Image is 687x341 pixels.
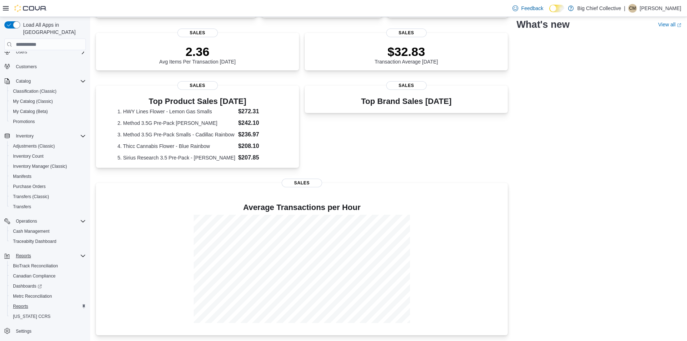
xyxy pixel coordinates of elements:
dt: 3. Method 3.5G Pre-Pack Smalls - Cadillac Rainbow [118,131,235,138]
span: Promotions [13,119,35,124]
span: Purchase Orders [13,184,46,189]
span: Cash Management [13,228,49,234]
a: Transfers [10,202,34,211]
a: Cash Management [10,227,52,236]
button: Inventory Manager (Classic) [7,161,89,171]
span: Sales [177,29,218,37]
span: Users [13,48,86,56]
span: Inventory [16,133,34,139]
p: 2.36 [159,44,236,59]
span: Users [16,49,27,55]
button: Settings [1,326,89,336]
div: Transaction Average [DATE] [375,44,438,65]
span: Transfers [10,202,86,211]
button: Users [1,47,89,57]
svg: External link [677,23,681,27]
a: Adjustments (Classic) [10,142,58,150]
button: Customers [1,61,89,72]
button: Classification (Classic) [7,86,89,96]
a: BioTrack Reconciliation [10,262,61,270]
a: Inventory Manager (Classic) [10,162,70,171]
button: Inventory [1,131,89,141]
button: Operations [1,216,89,226]
a: View allExternal link [658,22,681,27]
span: Operations [16,218,37,224]
span: Classification (Classic) [10,87,86,96]
a: [US_STATE] CCRS [10,312,53,321]
span: Inventory [13,132,86,140]
span: Sales [386,81,427,90]
span: My Catalog (Classic) [10,97,86,106]
h2: What's new [516,19,569,30]
button: Operations [13,217,40,226]
dt: 4. Thicc Cannabis Flower - Blue Rainbow [118,143,235,150]
a: Transfers (Classic) [10,192,52,201]
span: Inventory Count [13,153,44,159]
span: Operations [13,217,86,226]
button: Adjustments (Classic) [7,141,89,151]
span: Inventory Manager (Classic) [13,163,67,169]
button: Traceabilty Dashboard [7,236,89,246]
span: Dashboards [13,283,42,289]
span: My Catalog (Beta) [13,109,48,114]
span: Washington CCRS [10,312,86,321]
input: Dark Mode [549,5,564,12]
button: [US_STATE] CCRS [7,311,89,322]
span: [US_STATE] CCRS [13,314,50,319]
span: Transfers (Classic) [13,194,49,200]
dt: 5. Sirius Research 3.5 Pre-Pack - [PERSON_NAME] [118,154,235,161]
span: Metrc Reconciliation [13,293,52,299]
span: Reports [13,303,28,309]
span: BioTrack Reconciliation [10,262,86,270]
button: BioTrack Reconciliation [7,261,89,271]
span: Dashboards [10,282,86,290]
span: My Catalog (Beta) [10,107,86,116]
span: Feedback [521,5,543,12]
span: Canadian Compliance [13,273,56,279]
a: Manifests [10,172,34,181]
button: Metrc Reconciliation [7,291,89,301]
h3: Top Product Sales [DATE] [118,97,278,106]
a: Inventory Count [10,152,47,161]
p: | [624,4,625,13]
span: Purchase Orders [10,182,86,191]
a: Feedback [510,1,546,16]
span: Manifests [13,174,31,179]
span: Canadian Compliance [10,272,86,280]
button: Users [13,48,30,56]
div: Avg Items Per Transaction [DATE] [159,44,236,65]
span: Manifests [10,172,86,181]
span: Traceabilty Dashboard [13,239,56,244]
span: Customers [13,62,86,71]
button: Manifests [7,171,89,182]
a: Customers [13,62,40,71]
button: Inventory [13,132,36,140]
button: My Catalog (Classic) [7,96,89,106]
span: Settings [16,328,31,334]
a: Settings [13,327,34,336]
button: Transfers (Classic) [7,192,89,202]
span: Settings [13,327,86,336]
a: Classification (Classic) [10,87,60,96]
button: Inventory Count [7,151,89,161]
span: Sales [282,179,322,187]
a: Traceabilty Dashboard [10,237,59,246]
a: Metrc Reconciliation [10,292,55,301]
p: [PERSON_NAME] [640,4,681,13]
button: Cash Management [7,226,89,236]
dt: 1. HWY Lines Flower - Lemon Gas Smalls [118,108,235,115]
span: Reports [10,302,86,311]
span: Sales [386,29,427,37]
button: Promotions [7,117,89,127]
a: Dashboards [10,282,45,290]
button: Transfers [7,202,89,212]
a: Reports [10,302,31,311]
span: Transfers [13,204,31,210]
span: Inventory Count [10,152,86,161]
a: My Catalog (Classic) [10,97,56,106]
span: Metrc Reconciliation [10,292,86,301]
a: Dashboards [7,281,89,291]
div: Charles Monoessy [628,4,637,13]
span: Transfers (Classic) [10,192,86,201]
